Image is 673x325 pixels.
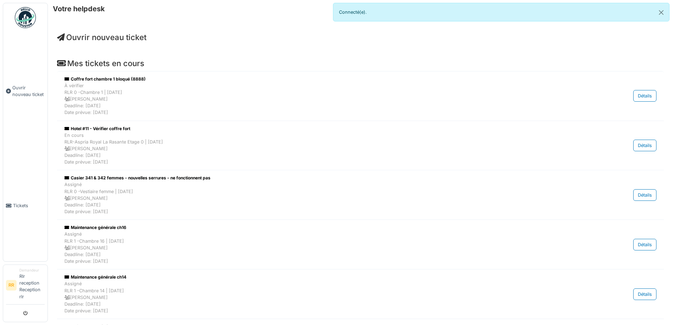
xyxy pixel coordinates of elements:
[63,124,658,167] a: Hotel #11 - Vérifier coffre fort En coursRLR-Aspria Royal La Rasante Etage 0 | [DATE] [PERSON_NAM...
[64,231,570,265] div: Assigné RLR 1 -Chambre 16 | [DATE] [PERSON_NAME] Deadline: [DATE] Date prévue: [DATE]
[633,189,656,201] div: Détails
[53,5,105,13] h6: Votre helpdesk
[15,7,36,28] img: Badge_color-CXgf-gQk.svg
[6,268,45,305] a: RR DemandeurRlr reception Reception rlr
[64,274,570,280] div: Maintenance générale ch14
[333,3,669,21] div: Connecté(e).
[64,224,570,231] div: Maintenance générale ch16
[64,126,570,132] div: Hotel #11 - Vérifier coffre fort
[57,33,146,42] a: Ouvrir nouveau ticket
[64,280,570,314] div: Assigné RLR 1 -Chambre 14 | [DATE] [PERSON_NAME] Deadline: [DATE] Date prévue: [DATE]
[64,175,570,181] div: Casier 341 & 342 femmes - nouvelles serrures - ne fonctionnent pas
[633,90,656,102] div: Détails
[64,132,570,166] div: En cours RLR-Aspria Royal La Rasante Etage 0 | [DATE] [PERSON_NAME] Deadline: [DATE] Date prévue:...
[633,288,656,300] div: Détails
[63,272,658,316] a: Maintenance générale ch14 AssignéRLR 1 -Chambre 14 | [DATE] [PERSON_NAME]Deadline: [DATE]Date pré...
[63,173,658,217] a: Casier 341 & 342 femmes - nouvelles serrures - ne fonctionnent pas AssignéRLR 0 -Vestiaire femme ...
[63,223,658,266] a: Maintenance générale ch16 AssignéRLR 1 -Chambre 16 | [DATE] [PERSON_NAME]Deadline: [DATE]Date pré...
[6,280,17,291] li: RR
[12,84,45,98] span: Ouvrir nouveau ticket
[19,268,45,303] li: Rlr reception Reception rlr
[64,76,570,82] div: Coffre fort chambre 1 bloqué (8888)
[13,202,45,209] span: Tickets
[64,82,570,116] div: À vérifier RLR 0 -Chambre 1 | [DATE] [PERSON_NAME] Deadline: [DATE] Date prévue: [DATE]
[63,74,658,118] a: Coffre fort chambre 1 bloqué (8888) À vérifierRLR 0 -Chambre 1 | [DATE] [PERSON_NAME]Deadline: [D...
[19,268,45,273] div: Demandeur
[633,239,656,250] div: Détails
[64,181,570,215] div: Assigné RLR 0 -Vestiaire femme | [DATE] [PERSON_NAME] Deadline: [DATE] Date prévue: [DATE]
[633,140,656,151] div: Détails
[3,32,48,150] a: Ouvrir nouveau ticket
[3,150,48,261] a: Tickets
[57,59,664,68] h4: Mes tickets en cours
[653,3,669,22] button: Close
